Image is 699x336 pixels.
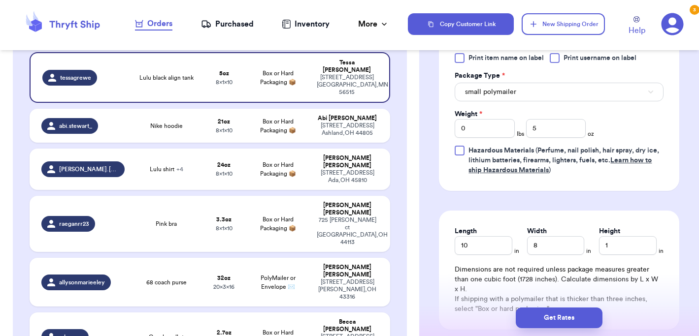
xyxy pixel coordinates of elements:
[317,318,378,333] div: Becca [PERSON_NAME]
[629,16,645,36] a: Help
[599,226,620,236] label: Height
[358,18,389,30] div: More
[661,13,684,35] a: 3
[59,278,105,286] span: allysonmarieeley
[455,83,664,101] button: small polymailer
[219,70,229,76] strong: 5 oz
[282,18,330,30] a: Inventory
[150,165,183,173] span: Lulu shirt
[217,162,231,168] strong: 24 oz
[522,13,604,35] button: New Shipping Order
[317,122,378,137] div: [STREET_ADDRESS] Ashland , OH 44805
[468,147,534,154] span: Hazardous Materials
[260,162,296,177] span: Box or Hard Packaging 📦
[156,220,177,228] span: Pink bra
[586,247,591,255] span: in
[527,226,547,236] label: Width
[455,226,477,236] label: Length
[468,147,659,174] span: (Perfume, nail polish, hair spray, dry ice, lithium batteries, firearms, lighters, fuels, etc. )
[59,220,89,228] span: raeganrr23
[260,70,296,85] span: Box or Hard Packaging 📦
[465,87,516,97] span: small polymailer
[201,18,254,30] a: Purchased
[59,122,92,130] span: abi.stewart_
[317,74,377,96] div: [STREET_ADDRESS] [GEOGRAPHIC_DATA] , MN 56515
[317,264,378,278] div: [PERSON_NAME] [PERSON_NAME]
[135,18,172,30] div: Orders
[176,166,183,172] span: + 4
[260,216,296,231] span: Box or Hard Packaging 📦
[517,130,524,138] span: lbs
[455,294,664,314] p: If shipping with a polymailer that is thicker than three inches, select "Box or hard packaging".
[60,74,91,82] span: tessagrewe
[135,18,172,31] a: Orders
[468,53,544,63] span: Print item name on label
[261,275,296,290] span: PolyMailer or Envelope ✉️
[260,119,296,133] span: Box or Hard Packaging 📦
[218,119,230,124] strong: 21 oz
[317,278,378,301] div: [STREET_ADDRESS] [PERSON_NAME] , OH 43316
[514,247,519,255] span: in
[139,74,194,82] span: Lulu black align tank
[216,171,233,177] span: 8 x 1 x 10
[317,115,378,122] div: Abi [PERSON_NAME]
[408,13,514,35] button: Copy Customer Link
[455,109,482,119] label: Weight
[317,154,378,169] div: [PERSON_NAME] [PERSON_NAME]
[317,202,378,216] div: [PERSON_NAME] [PERSON_NAME]
[629,25,645,36] span: Help
[216,127,233,133] span: 8 x 1 x 10
[213,284,234,290] span: 20 x 3 x 16
[59,165,119,173] span: [PERSON_NAME].[PERSON_NAME]
[455,71,505,81] label: Package Type
[216,79,233,85] span: 8 x 1 x 10
[146,278,187,286] span: 68 coach purse
[150,122,183,130] span: Nike hoodie
[317,216,378,246] div: 725 [PERSON_NAME] ct [GEOGRAPHIC_DATA] , OH 44113
[317,59,377,74] div: Tessa [PERSON_NAME]
[217,275,231,281] strong: 32 oz
[455,265,664,314] div: Dimensions are not required unless package measures greater than one cubic foot (1728 inches). Ca...
[516,307,602,328] button: Get Rates
[588,130,594,138] span: oz
[317,169,378,184] div: [STREET_ADDRESS] Ada , OH 45810
[217,330,232,336] strong: 2.7 oz
[216,216,232,222] strong: 3.3 oz
[564,53,636,63] span: Print username on label
[216,225,233,231] span: 8 x 1 x 10
[659,247,664,255] span: in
